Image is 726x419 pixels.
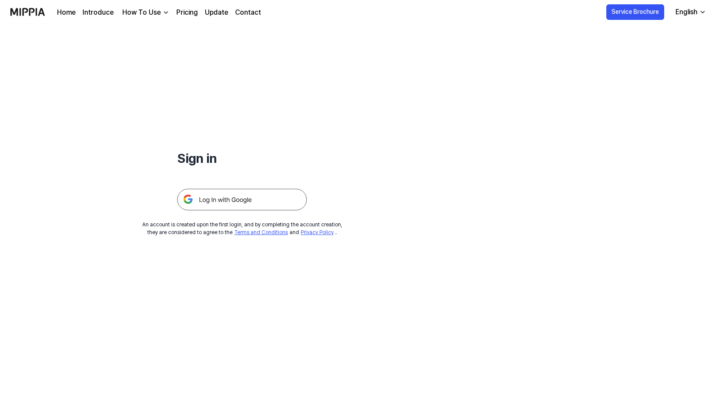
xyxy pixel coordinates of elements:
a: Contact [235,7,261,18]
button: How To Use [121,7,169,18]
a: Privacy Policy [301,229,334,235]
a: Home [57,7,76,18]
img: down [162,9,169,16]
img: 구글 로그인 버튼 [177,189,307,210]
a: Terms and Conditions [234,229,288,235]
a: Update [205,7,228,18]
button: English [669,3,711,21]
div: How To Use [121,7,162,18]
div: English [674,7,699,17]
div: An account is created upon the first login, and by completing the account creation, they are cons... [142,221,342,236]
a: Pricing [176,7,198,18]
button: Service Brochure [606,4,664,20]
h1: Sign in [177,149,307,168]
a: Introduce [83,7,114,18]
